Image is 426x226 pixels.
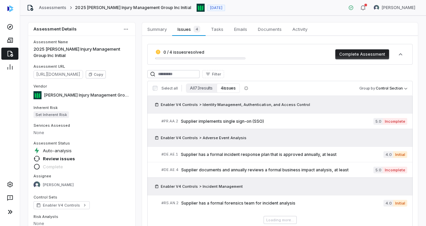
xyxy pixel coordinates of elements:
span: [PERSON_NAME] Injury Management Group Inc [44,93,130,98]
span: Supplier implements single sign-on (SSO) [181,119,373,124]
span: Documents [255,25,284,34]
span: Risk Analysts [33,214,58,219]
span: Assessment Status [33,141,70,146]
span: [PERSON_NAME] [382,5,415,10]
a: #DE.AE.1Supplier has a formal incident response plan that is approved annually, at least4.0Initial [161,147,407,162]
span: Incomplete [383,167,407,173]
span: 5.0 [373,118,383,125]
span: Supplier has a formal incident response plan that is approved annually, at least [181,152,383,157]
span: Select all [161,86,177,91]
img: svg%3e [7,5,13,12]
span: Complete [43,164,63,170]
span: 0 / 4 issues resolved [163,50,204,55]
span: Review issues [43,156,75,162]
span: Activity [290,25,310,34]
span: 2025 [PERSON_NAME] Injury Management Group Inc Initial [75,5,191,10]
button: https://windhamworks.com/[PERSON_NAME] Injury Management Group Inc [31,88,132,102]
p: 2025 [PERSON_NAME] Injury Management Group Inc Initial [33,46,130,59]
span: Initial [393,200,407,207]
span: Inherent Risk [33,105,58,110]
span: Enabler V4 Controls > Identity Management, Authentication, and Access Control [161,102,310,107]
span: Supplier documents and annually reviews a formal business impact analysis, at least [181,167,373,173]
span: 4.0 [383,151,393,158]
button: Filter [202,70,224,78]
span: Incomplete [383,118,407,125]
span: Services Assessed [33,123,70,128]
span: None [33,130,44,135]
input: Select all [153,86,157,91]
span: Enabler V4 Controls > Adverse Event Analysis [161,135,246,140]
span: Tasks [208,25,226,34]
span: Filter [212,72,221,77]
span: # RS.AN.2 [161,201,179,206]
span: Assessment Name [33,40,68,44]
span: Supplier has a formal forensics team for incident analysis [181,201,383,206]
span: 5.0 [373,167,383,173]
span: # PR.AA.2 [161,119,178,124]
span: 4.0 [383,200,393,207]
span: 4 [194,26,200,33]
a: Enabler V4 Controls [33,201,90,209]
a: #DE.AE.4Supplier documents and annually reviews a formal business impact analysis, at least5.0Inc... [161,162,407,177]
span: Group by [359,86,375,91]
span: Assessment URL [33,64,65,69]
button: REKHA KOTHANDARAMAN avatar[PERSON_NAME] [370,3,419,13]
img: REKHA KOTHANDARAMAN avatar [374,5,379,10]
span: Initial [393,151,407,158]
button: All 73 results [186,83,217,93]
span: # DE.AE.1 [161,152,178,157]
span: Assessment Details [33,27,77,31]
span: Control Sets [33,195,57,200]
span: Auto-analysis [43,148,72,154]
span: https://dashboard.coverbase.app/assessments/cbqsrw_831e2df2e67c45fdba33e5c67b39ca5f [33,70,83,79]
a: Assessments [39,5,66,10]
button: 4 issues [217,83,239,93]
span: Vendor [33,84,47,89]
span: # DE.AE.4 [161,167,179,172]
a: #PR.AA.2Supplier implements single sign-on (SSO)5.0Incomplete [161,114,407,129]
button: Complete Assessment [335,49,389,59]
span: Summary [145,25,169,34]
span: None [33,221,44,226]
span: Set Inherent Risk [33,111,69,118]
span: Enabler V4 Controls [43,203,80,208]
span: [DATE] [210,5,222,10]
button: Copy [86,70,106,78]
span: Assignee [33,174,51,178]
span: Enabler V4 Controls > Incident Management [161,184,243,189]
span: Issues [175,24,203,34]
a: #RS.AN.2Supplier has a formal forensics team for incident analysis4.0Initial [161,195,407,211]
span: Emails [231,25,250,34]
